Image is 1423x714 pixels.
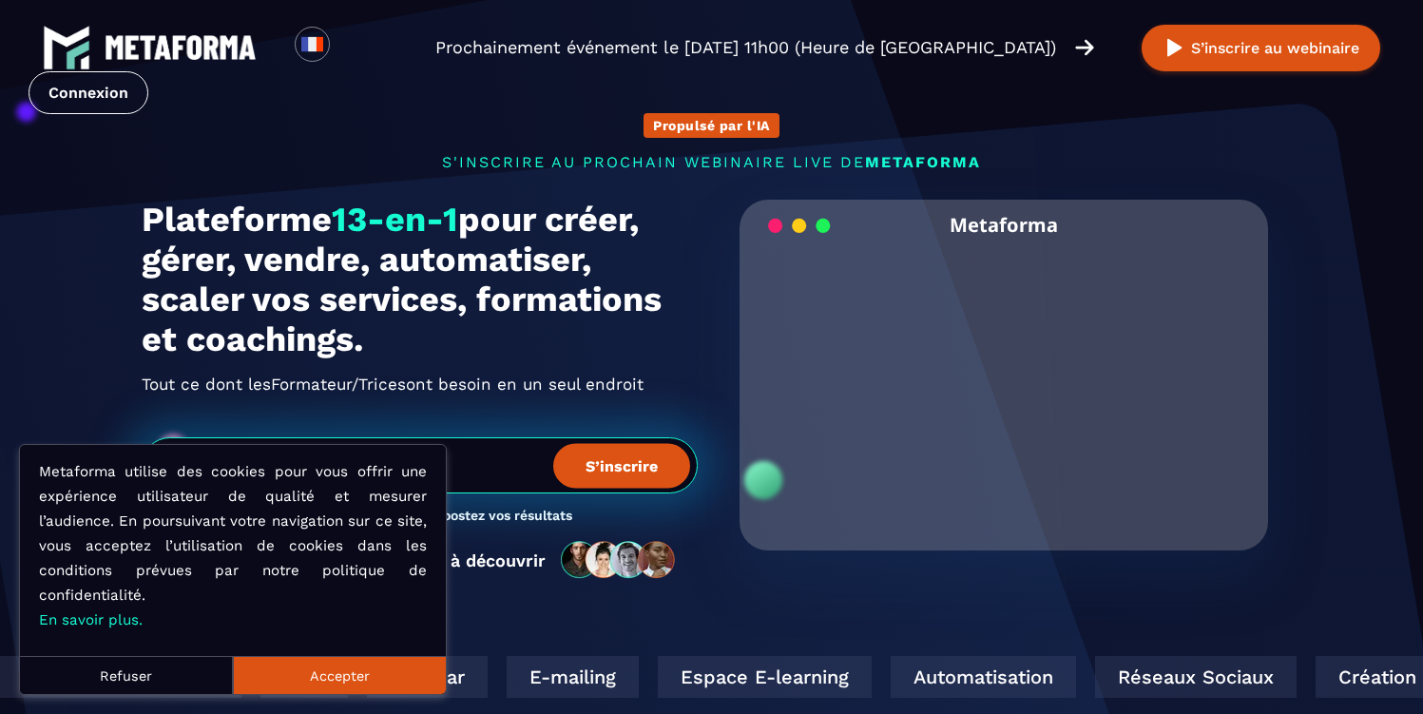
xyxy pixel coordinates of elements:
[768,217,831,235] img: loading
[233,656,446,694] button: Accepter
[1163,36,1186,60] img: play
[652,656,866,698] div: Espace E-learning
[754,250,1255,500] video: Your browser does not support the video tag.
[501,656,633,698] div: E-mailing
[39,611,143,628] a: En savoir plus.
[1089,656,1291,698] div: Réseaux Sociaux
[885,656,1070,698] div: Automatisation
[142,200,698,359] h1: Plateforme pour créer, gérer, vendre, automatiser, scaler vos services, formations et coachings.
[142,153,1282,171] p: s'inscrire au prochain webinaire live de
[20,656,233,694] button: Refuser
[43,24,90,71] img: logo
[39,459,427,632] p: Metaforma utilise des cookies pour vous offrir une expérience utilisateur de qualité et mesurer l...
[105,35,257,60] img: logo
[271,369,406,399] span: Formateur/Trices
[865,153,981,171] span: METAFORMA
[435,34,1056,61] p: Prochainement événement le [DATE] 11h00 (Heure de [GEOGRAPHIC_DATA])
[330,27,376,68] div: Search for option
[346,36,360,59] input: Search for option
[553,443,690,488] button: S’inscrire
[1075,37,1094,58] img: arrow-right
[434,508,572,526] h3: Boostez vos résultats
[142,369,698,399] h2: Tout ce dont les ont besoin en un seul endroit
[29,71,148,114] a: Connexion
[361,656,482,698] div: Webinar
[1142,25,1380,71] button: S’inscrire au webinaire
[555,540,683,580] img: community-people
[332,200,458,240] span: 13-en-1
[950,200,1058,250] h2: Metaforma
[300,32,324,56] img: fr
